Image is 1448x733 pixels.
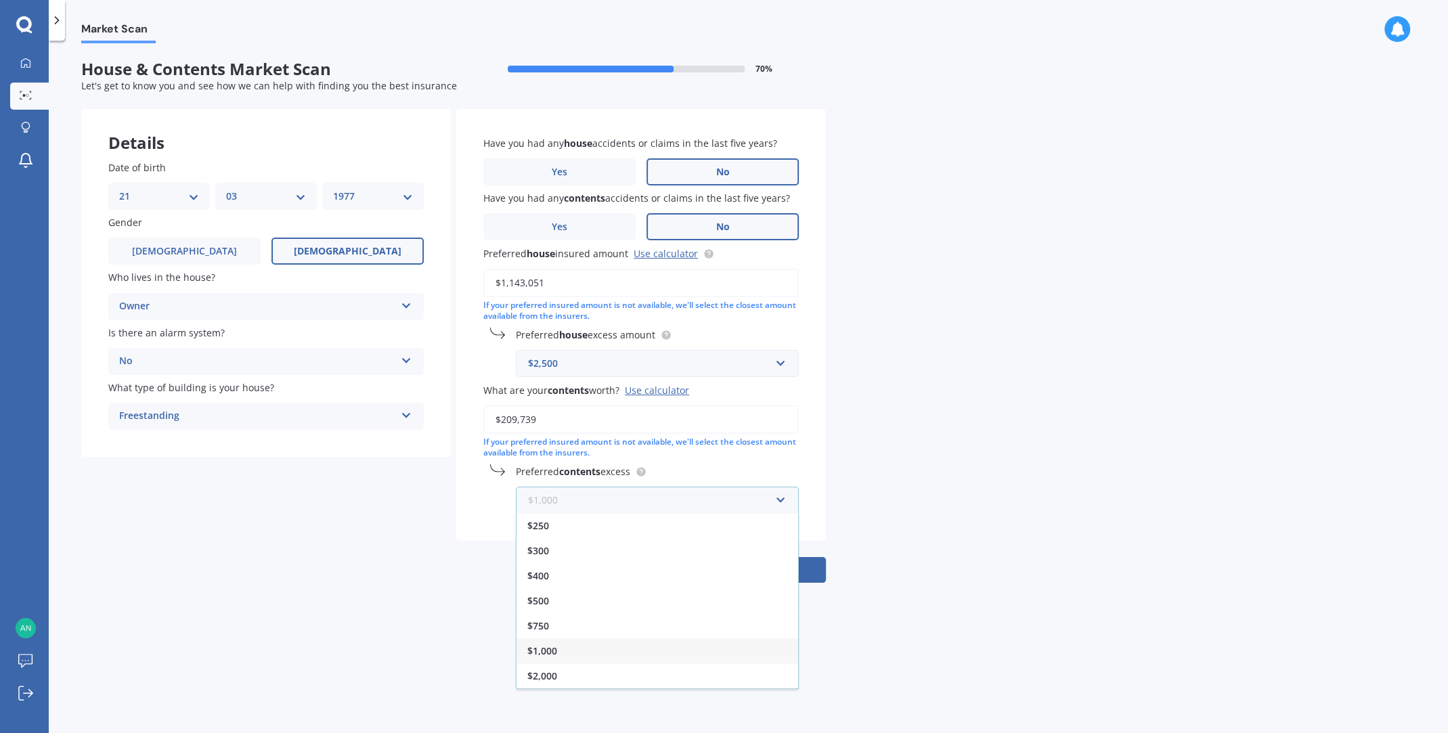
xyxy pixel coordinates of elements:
[132,246,237,257] span: [DEMOGRAPHIC_DATA]
[527,594,549,607] span: $500
[564,192,605,204] b: contents
[483,137,777,150] span: Have you had any accidents or claims in the last five years?
[119,298,395,315] div: Owner
[516,465,630,478] span: Preferred excess
[625,384,689,397] div: Use calculator
[483,405,799,434] input: Enter amount
[483,192,790,204] span: Have you had any accidents or claims in the last five years?
[716,221,730,233] span: No
[527,669,557,682] span: $2,000
[552,166,567,178] span: Yes
[552,221,567,233] span: Yes
[81,60,454,79] span: House & Contents Market Scan
[527,644,557,657] span: $1,000
[483,269,799,297] input: Enter amount
[716,166,730,178] span: No
[564,137,592,150] b: house
[119,353,395,370] div: No
[483,247,628,260] span: Preferred insured amount
[527,247,555,260] b: house
[527,544,549,557] span: $300
[108,271,215,284] span: Who lives in the house?
[559,465,600,478] b: contents
[559,328,588,341] b: house
[108,161,166,174] span: Date of birth
[527,619,549,632] span: $750
[483,384,619,397] span: What are your worth?
[108,326,225,339] span: Is there an alarm system?
[81,109,451,150] div: Details
[527,569,549,582] span: $400
[483,300,799,323] div: If your preferred insured amount is not available, we'll select the closest amount available from...
[527,519,549,532] span: $250
[755,64,772,74] span: 70 %
[81,22,156,41] span: Market Scan
[528,356,770,371] div: $2,500
[81,79,457,92] span: Let's get to know you and see how we can help with finding you the best insurance
[294,246,401,257] span: [DEMOGRAPHIC_DATA]
[119,408,395,424] div: Freestanding
[634,247,698,260] a: Use calculator
[108,381,274,394] span: What type of building is your house?
[16,618,36,638] img: fb5e85511c0b8fab71d21fff789536dc
[516,328,655,341] span: Preferred excess amount
[548,384,589,397] b: contents
[108,216,142,229] span: Gender
[483,437,799,460] div: If your preferred insured amount is not available, we'll select the closest amount available from...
